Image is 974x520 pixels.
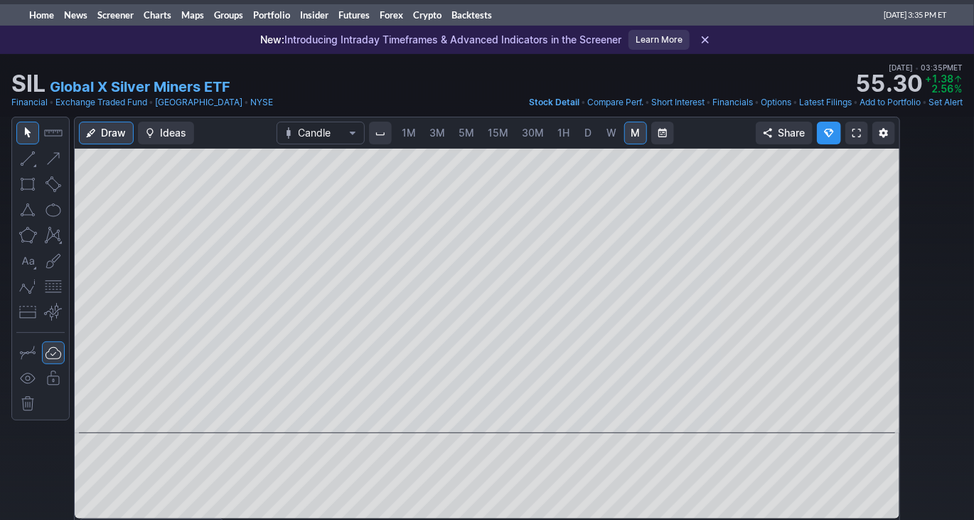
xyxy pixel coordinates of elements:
[889,61,963,74] span: [DATE] 03:35PM ET
[396,122,423,144] a: 1M
[375,4,408,26] a: Forex
[42,275,65,298] button: Fibonacci retracements
[79,122,134,144] button: Draw
[516,122,551,144] a: 30M
[16,173,39,196] button: Rectangle
[176,4,209,26] a: Maps
[523,127,545,139] span: 30M
[42,173,65,196] button: Rotated rectangle
[577,122,600,144] a: D
[459,127,475,139] span: 5M
[24,4,59,26] a: Home
[799,95,852,110] a: Latest Filings
[16,147,39,170] button: Line
[581,95,586,110] span: •
[624,122,647,144] a: M
[42,367,65,390] button: Lock drawings
[101,126,126,140] span: Draw
[16,275,39,298] button: Elliott waves
[922,95,927,110] span: •
[756,122,813,144] button: Share
[778,126,805,140] span: Share
[453,122,481,144] a: 5M
[645,95,650,110] span: •
[16,198,39,221] button: Triangle
[482,122,515,144] a: 15M
[59,4,92,26] a: News
[754,95,759,110] span: •
[149,95,154,110] span: •
[42,341,65,364] button: Drawings Autosave: On
[558,127,570,139] span: 1H
[277,122,365,144] button: Chart Type
[651,122,674,144] button: Range
[761,95,791,110] a: Options
[631,127,640,139] span: M
[529,97,579,107] span: Stock Detail
[446,4,497,26] a: Backtests
[915,63,919,72] span: •
[529,95,579,110] a: Stock Detail
[16,224,39,247] button: Polygon
[49,95,54,110] span: •
[299,126,343,140] span: Candle
[42,301,65,324] button: Anchored VWAP
[925,73,953,85] span: +1.38
[16,122,39,144] button: Mouse
[430,127,446,139] span: 3M
[250,95,273,110] a: NYSE
[706,95,711,110] span: •
[628,30,690,50] a: Learn More
[817,122,841,144] button: Explore new features
[160,126,186,140] span: Ideas
[860,95,921,110] a: Add to Portfolio
[42,198,65,221] button: Ellipse
[295,4,333,26] a: Insider
[853,95,858,110] span: •
[16,301,39,324] button: Position
[872,122,895,144] button: Chart Settings
[333,4,375,26] a: Futures
[11,95,48,110] a: Financial
[42,224,65,247] button: XABCD
[11,73,46,95] h1: SIL
[42,250,65,272] button: Brush
[209,4,248,26] a: Groups
[369,122,392,144] button: Interval
[793,95,798,110] span: •
[16,367,39,390] button: Hide drawings
[601,122,624,144] a: W
[16,393,39,415] button: Remove all autosaved drawings
[408,4,446,26] a: Crypto
[931,83,953,95] span: 2.56
[712,95,753,110] a: Financials
[16,250,39,272] button: Text
[402,127,417,139] span: 1M
[244,95,249,110] span: •
[248,4,295,26] a: Portfolio
[552,122,577,144] a: 1H
[799,97,852,107] span: Latest Filings
[260,33,284,46] span: New:
[587,95,643,110] a: Compare Perf.
[155,95,242,110] a: [GEOGRAPHIC_DATA]
[884,4,947,26] span: [DATE] 3:35 PM ET
[587,97,643,107] span: Compare Perf.
[138,122,194,144] button: Ideas
[928,95,963,110] a: Set Alert
[260,33,621,47] p: Introducing Intraday Timeframes & Advanced Indicators in the Screener
[845,122,868,144] a: Fullscreen
[607,127,617,139] span: W
[42,122,65,144] button: Measure
[139,4,176,26] a: Charts
[50,77,230,97] a: Global X Silver Miners ETF
[42,147,65,170] button: Arrow
[585,127,592,139] span: D
[16,341,39,364] button: Drawing mode: Single
[955,83,963,95] span: %
[651,95,705,110] a: Short Interest
[55,95,147,110] a: Exchange Traded Fund
[424,122,452,144] a: 3M
[856,73,922,95] strong: 55.30
[92,4,139,26] a: Screener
